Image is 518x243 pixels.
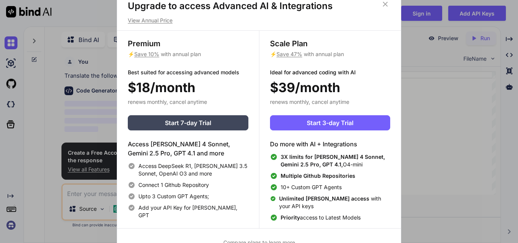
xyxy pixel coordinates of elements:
[281,183,342,191] span: 10+ Custom GPT Agents
[128,115,248,130] button: Start 7-day Trial
[270,115,390,130] button: Start 3-day Trial
[281,214,300,221] span: Priority
[281,153,390,168] span: O4-mini
[128,140,248,158] h4: Access [PERSON_NAME] 4 Sonnet, Gemini 2.5 Pro, GPT 4.1 and more
[279,195,390,210] span: with your API keys
[138,181,209,189] span: Connect 1 Github Repository
[128,50,248,58] p: ⚡ with annual plan
[270,99,349,105] span: renews monthly, cancel anytime
[281,154,385,168] span: 3X limits for [PERSON_NAME] 4 Sonnet, Gemini 2.5 Pro, GPT 4.1,
[270,78,340,97] span: $39/month
[165,118,211,127] span: Start 7-day Trial
[270,50,390,58] p: ⚡ with annual plan
[128,99,207,105] span: renews monthly, cancel anytime
[281,172,355,179] span: Multiple Github Repositories
[128,78,195,97] span: $18/month
[128,69,248,76] p: Best suited for accessing advanced models
[270,69,390,76] p: Ideal for advanced coding with AI
[276,51,302,57] span: Save 47%
[128,17,390,24] p: View Annual Price
[138,193,209,200] span: Upto 3 Custom GPT Agents;
[138,204,248,219] span: Add your API Key for [PERSON_NAME], GPT
[281,214,361,221] span: access to Latest Models
[138,162,248,177] span: Access DeepSeek R1, [PERSON_NAME] 3.5 Sonnet, OpenAI O3 and more
[279,195,371,202] span: Unlimited [PERSON_NAME] access
[270,38,390,49] h3: Scale Plan
[128,38,248,49] h3: Premium
[307,118,353,127] span: Start 3-day Trial
[134,51,159,57] span: Save 10%
[270,140,390,149] h4: Do more with AI + Integrations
